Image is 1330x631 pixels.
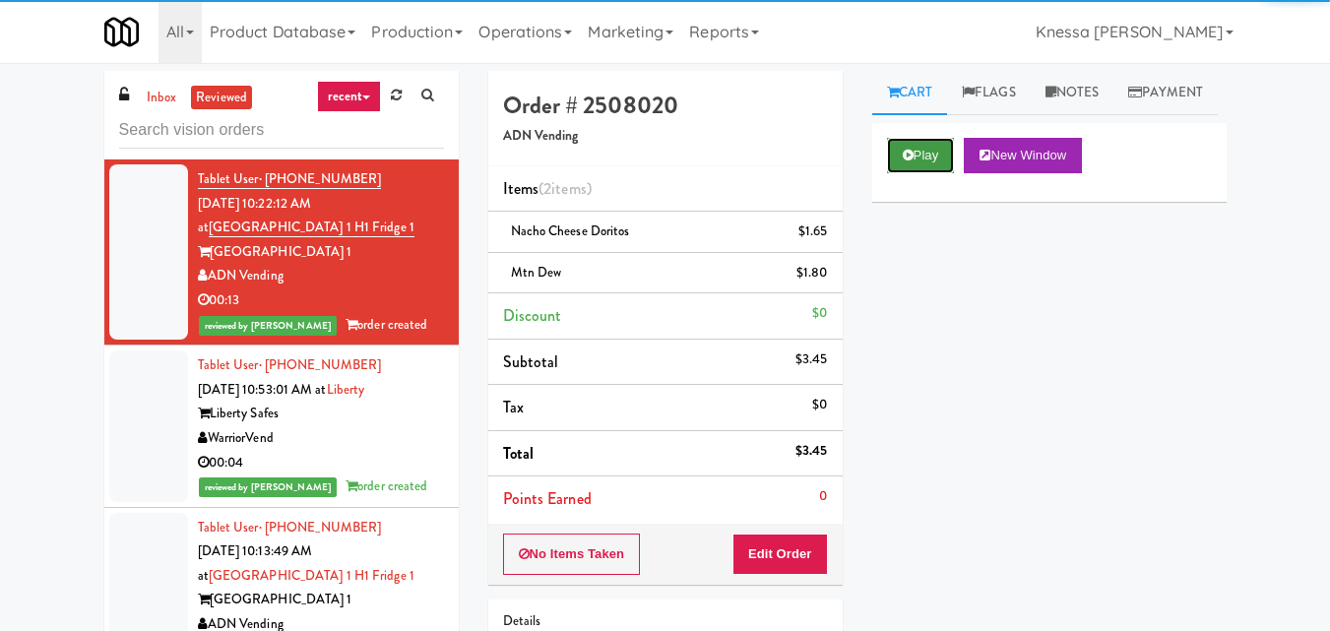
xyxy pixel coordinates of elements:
div: [GEOGRAPHIC_DATA] 1 [198,240,444,265]
a: Tablet User· [PHONE_NUMBER] [198,169,382,189]
div: $1.80 [796,261,828,285]
div: $3.45 [795,439,828,464]
a: Tablet User· [PHONE_NUMBER] [198,518,382,536]
span: reviewed by [PERSON_NAME] [199,316,338,336]
a: inbox [142,86,182,110]
a: [GEOGRAPHIC_DATA] 1 H1 Fridge 1 [209,566,414,585]
li: Tablet User· [PHONE_NUMBER][DATE] 10:53:01 AM atLibertyLiberty SafesWarriorVend00:04reviewed by [... [104,346,459,508]
h4: Order # 2508020 [503,93,828,118]
span: order created [346,315,427,334]
span: · [PHONE_NUMBER] [259,355,382,374]
span: · [PHONE_NUMBER] [259,518,382,536]
div: 00:04 [198,451,444,475]
div: 00:13 [198,288,444,313]
div: $3.45 [795,347,828,372]
div: WarriorVend [198,426,444,451]
div: $0 [812,301,827,326]
a: reviewed [191,86,252,110]
a: Liberty [327,380,365,399]
span: Tax [503,396,524,418]
input: Search vision orders [119,112,444,149]
a: Tablet User· [PHONE_NUMBER] [198,355,382,374]
span: Discount [503,304,562,327]
span: reviewed by [PERSON_NAME] [199,477,338,497]
span: · [PHONE_NUMBER] [259,169,382,188]
div: 0 [819,484,827,509]
span: [DATE] 10:22:12 AM at [198,194,312,237]
span: [DATE] 10:13:49 AM at [198,541,313,585]
span: Nacho Cheese Doritos [511,221,630,240]
a: Notes [1031,71,1114,115]
span: (2 ) [538,177,592,200]
div: ADN Vending [198,264,444,288]
h5: ADN Vending [503,129,828,144]
span: Subtotal [503,350,559,373]
div: Liberty Safes [198,402,444,426]
a: Flags [947,71,1031,115]
a: Payment [1113,71,1218,115]
img: Micromart [104,15,139,49]
div: $0 [812,393,827,417]
button: New Window [964,138,1082,173]
div: [GEOGRAPHIC_DATA] 1 [198,588,444,612]
span: Total [503,442,535,465]
span: [DATE] 10:53:01 AM at [198,380,327,399]
span: Points Earned [503,487,592,510]
div: $1.65 [798,220,828,244]
a: Cart [872,71,948,115]
button: Play [887,138,955,173]
li: Tablet User· [PHONE_NUMBER][DATE] 10:22:12 AM at[GEOGRAPHIC_DATA] 1 H1 Fridge 1[GEOGRAPHIC_DATA] ... [104,159,459,346]
button: No Items Taken [503,534,641,575]
span: Mtn Dew [511,263,562,282]
button: Edit Order [732,534,828,575]
span: Items [503,177,592,200]
a: recent [317,81,382,112]
a: [GEOGRAPHIC_DATA] 1 H1 Fridge 1 [209,218,414,237]
ng-pluralize: items [551,177,587,200]
span: order created [346,476,427,495]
